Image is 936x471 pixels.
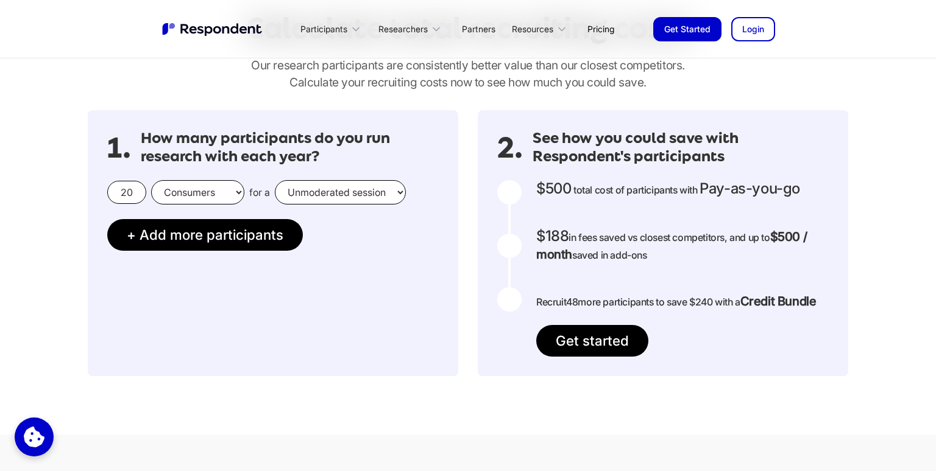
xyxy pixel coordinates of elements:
span: 1. [107,142,131,154]
p: Recruit more participants to save $240 with a [536,293,816,310]
span: total cost of participants with [573,184,698,196]
p: Our research participants are consistently better value than our closest competitors. [88,57,848,91]
span: $188 [536,227,569,245]
img: Untitled UI logotext [161,21,264,37]
div: Participants [294,15,372,43]
div: Resources [512,23,553,35]
strong: Credit Bundle [740,294,817,309]
a: Login [731,17,775,41]
button: + Add more participants [107,219,303,251]
span: Add more participants [140,226,283,243]
a: Pricing [578,15,624,43]
a: Partners [452,15,505,43]
div: Resources [505,15,578,43]
p: in fees saved vs closest competitors, and up to saved in add-ons [536,228,829,263]
a: Get started [536,325,648,357]
span: for a [249,186,270,198]
span: $500 [536,180,571,197]
div: Participants [300,23,347,35]
h3: See how you could save with Respondent's participants [533,130,829,166]
span: Calculate your recruiting costs now to see how much you could save. [289,75,647,89]
span: + [127,226,136,243]
span: 2. [497,142,523,154]
a: home [161,21,264,37]
a: Get Started [653,17,721,41]
span: 48 [566,296,578,308]
span: Pay-as-you-go [700,180,800,197]
div: Researchers [378,23,428,35]
div: Researchers [372,15,452,43]
h3: How many participants do you run research with each year? [141,130,439,166]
